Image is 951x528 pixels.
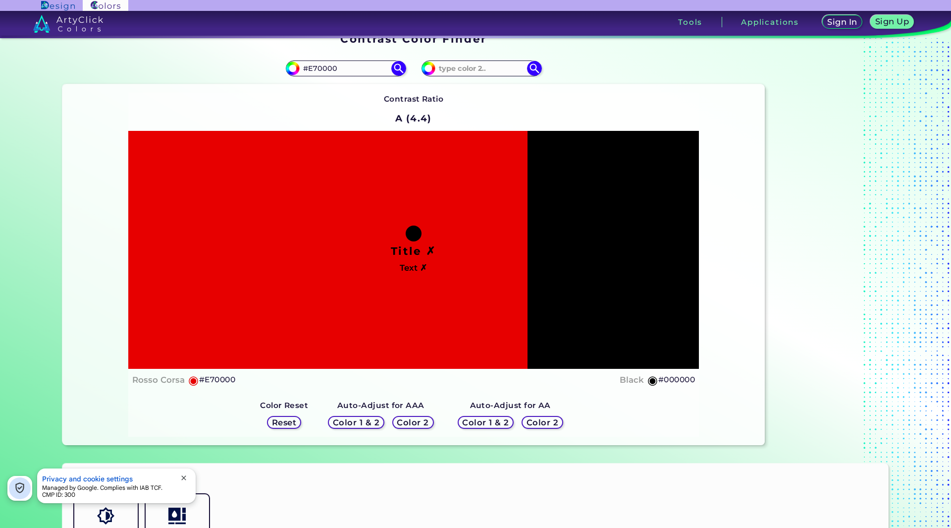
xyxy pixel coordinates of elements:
h4: Text ✗ [400,261,427,275]
input: type color 2.. [435,61,528,75]
a: Sign In [824,16,860,28]
h4: Black [620,373,644,387]
a: Sign Up [872,16,912,28]
strong: Color Reset [260,401,308,410]
h5: Color 1 & 2 [465,419,507,426]
input: type color 1.. [300,61,392,75]
h4: Rosso Corsa [132,373,185,387]
h5: Color 2 [398,419,427,426]
h5: Sign In [829,18,856,26]
h5: ◉ [647,374,658,386]
h2: A (4.4) [391,108,436,129]
h5: #000000 [658,373,695,386]
h3: Tools [678,18,702,26]
img: logo_artyclick_colors_white.svg [33,15,103,33]
h5: Color 2 [528,419,557,426]
h1: Title ✗ [391,243,436,258]
h5: Color 1 & 2 [335,419,377,426]
h3: Applications [741,18,799,26]
img: ArtyClick Design logo [41,1,74,10]
strong: Auto-Adjust for AAA [337,401,424,410]
iframe: Advertisement [769,29,893,449]
img: icon search [391,61,406,76]
img: icon_color_shades.svg [97,507,114,525]
strong: Contrast Ratio [384,94,444,104]
h5: ◉ [188,374,199,386]
img: icon_col_pal_col.svg [168,507,186,525]
h1: Contrast Color Finder [340,31,486,46]
h5: #E70000 [199,373,235,386]
h5: Reset [273,419,295,426]
img: icon search [527,61,542,76]
strong: Auto-Adjust for AA [470,401,551,410]
h5: Sign Up [877,18,907,25]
